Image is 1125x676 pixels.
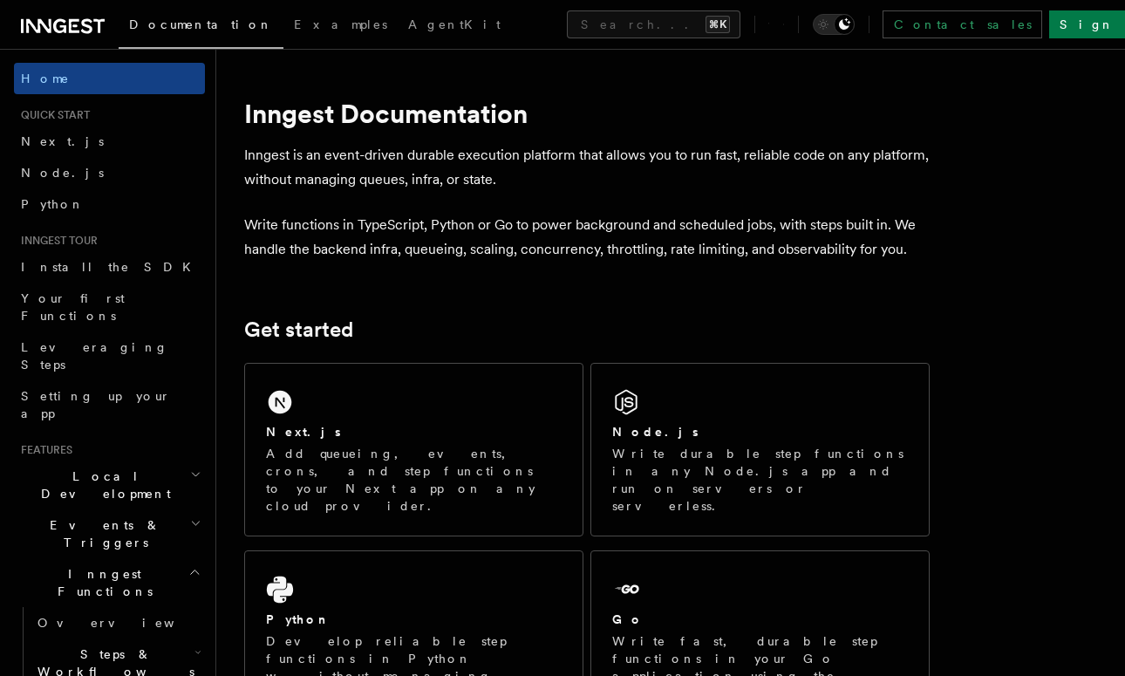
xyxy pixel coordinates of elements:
[37,616,217,630] span: Overview
[612,611,644,628] h2: Go
[21,70,70,87] span: Home
[706,16,730,33] kbd: ⌘K
[612,445,908,515] p: Write durable step functions in any Node.js app and run on servers or serverless.
[244,213,930,262] p: Write functions in TypeScript, Python or Go to power background and scheduled jobs, with steps bu...
[14,468,190,502] span: Local Development
[14,565,188,600] span: Inngest Functions
[283,5,398,47] a: Examples
[244,318,353,342] a: Get started
[266,611,331,628] h2: Python
[14,188,205,220] a: Python
[883,10,1042,38] a: Contact sales
[14,443,72,457] span: Features
[14,509,205,558] button: Events & Triggers
[14,108,90,122] span: Quick start
[14,251,205,283] a: Install the SDK
[567,10,740,38] button: Search...⌘K
[266,445,562,515] p: Add queueing, events, crons, and step functions to your Next app on any cloud provider.
[21,389,171,420] span: Setting up your app
[119,5,283,49] a: Documentation
[14,516,190,551] span: Events & Triggers
[813,14,855,35] button: Toggle dark mode
[14,558,205,607] button: Inngest Functions
[21,166,104,180] span: Node.js
[408,17,501,31] span: AgentKit
[244,143,930,192] p: Inngest is an event-driven durable execution platform that allows you to run fast, reliable code ...
[14,283,205,331] a: Your first Functions
[14,331,205,380] a: Leveraging Steps
[14,126,205,157] a: Next.js
[266,423,341,440] h2: Next.js
[14,63,205,94] a: Home
[14,461,205,509] button: Local Development
[21,260,201,274] span: Install the SDK
[21,134,104,148] span: Next.js
[21,291,125,323] span: Your first Functions
[129,17,273,31] span: Documentation
[21,340,168,372] span: Leveraging Steps
[612,423,699,440] h2: Node.js
[14,380,205,429] a: Setting up your app
[31,607,205,638] a: Overview
[14,234,98,248] span: Inngest tour
[244,98,930,129] h1: Inngest Documentation
[294,17,387,31] span: Examples
[590,363,930,536] a: Node.jsWrite durable step functions in any Node.js app and run on servers or serverless.
[244,363,583,536] a: Next.jsAdd queueing, events, crons, and step functions to your Next app on any cloud provider.
[14,157,205,188] a: Node.js
[21,197,85,211] span: Python
[398,5,511,47] a: AgentKit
